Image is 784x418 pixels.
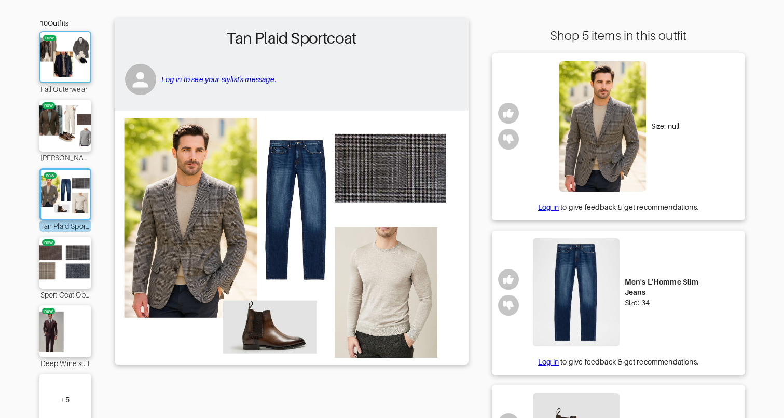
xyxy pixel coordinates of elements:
a: Log in [538,203,559,211]
div: new [44,308,53,314]
div: Men's L'Homme Slim Jeans [625,277,706,298]
div: new [46,172,55,179]
img: Outfit Fall Outerwear [37,37,93,77]
div: new [44,102,53,109]
img: Outfit Sport Coat Options: Overview [36,242,95,284]
div: Deep Wine suit [39,357,91,369]
img: Outfit Tan Plaid Sportcoat [38,175,92,213]
div: Fall Outerwear [39,83,91,95]
div: Size: 34 [625,298,706,308]
div: Tan Plaid Sportcoat [39,220,91,232]
div: new [44,239,53,246]
div: Shop 5 items in this outfit [492,29,745,43]
div: 10 Outfits [39,18,91,29]
img: Outfit Tan Plaid Sportcoat [120,116,463,358]
div: to give feedback & get recommendations. [492,202,745,212]
img: Outfit Tan-Brown Sport Coat [36,105,95,146]
div: to give feedback & get recommendations. [492,357,745,367]
div: Sport Coat Options: Overview [39,289,91,300]
div: new [45,35,54,41]
div: [PERSON_NAME] Sport Coat [39,152,91,163]
div: + 5 [61,395,69,405]
h2: Tan Plaid Sportcoat [120,23,463,53]
img: Men's L'Homme Slim Jeans [533,238,620,347]
a: Log in to see your stylist's message. [161,75,277,84]
div: Size: null [651,121,680,131]
a: Log in [538,358,559,366]
img: c5sdYRPPgcwJP18WYntNojgU [559,61,646,192]
img: Outfit Deep Wine suit [36,311,95,352]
